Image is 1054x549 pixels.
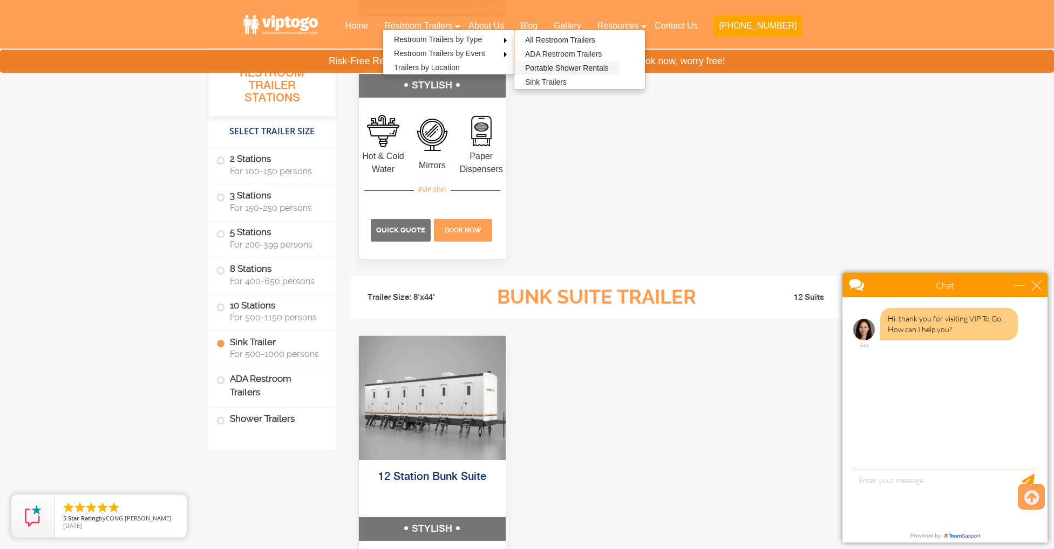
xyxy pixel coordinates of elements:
[359,74,506,98] h5: STYLISH
[371,225,432,234] a: Quick Quote
[62,501,75,514] li: 
[107,501,120,514] li: 
[230,276,323,286] span: For 400-650 persons
[514,47,613,61] a: ADA Restroom Trailers
[512,14,546,38] a: Blog
[73,501,86,514] li: 
[416,119,448,151] img: an icon of mirror
[68,514,99,522] span: Star Rating
[460,14,512,38] a: About Us
[407,159,457,172] span: Mirrors
[230,239,323,250] span: For 200-399 persons
[359,336,506,460] img: Restroom Trailer
[63,515,178,523] span: by
[230,349,323,359] span: For 500-1000 persons
[514,61,620,75] a: Portable Shower Rentals
[230,166,323,176] span: For 100-150 persons
[836,266,1054,549] iframe: Live Chat Box
[22,505,44,527] img: Review Rating
[713,15,802,37] button: [PHONE_NUMBER]
[457,150,506,176] span: Paper Dispensers
[367,115,399,147] img: an icon of Sink
[445,227,481,234] span: Book Now
[216,408,328,431] label: Shower Trailers
[209,121,336,142] h4: Select Trailer Size
[216,221,328,255] label: 5 Stations
[383,46,496,60] a: Restroom Trailers by Event
[359,517,506,541] h5: STYLISH
[96,501,109,514] li: 
[106,514,172,522] span: CONG [PERSON_NAME]
[63,521,82,530] span: [DATE]
[209,51,336,116] h3: All Portable Restroom Trailer Stations
[216,331,328,364] label: Sink Trailer
[230,312,323,322] span: For 500-1150 persons
[705,14,810,43] a: [PHONE_NUMBER]
[465,115,498,147] img: an icon of mirror
[383,32,493,46] a: Restroom Trailers by Type
[546,14,589,38] a: Gallery
[514,75,577,89] a: Sink Trailers
[216,184,328,218] label: 3 Stations
[589,14,647,38] a: Resources
[514,33,606,47] a: All Restroom Trailers
[63,514,66,522] span: 5
[337,14,376,38] a: Home
[432,225,493,234] a: Book Now
[383,60,471,74] a: Trailers by Location
[378,471,486,483] a: 12 Station Bunk Suite
[414,183,451,197] div: #VIP SIN1
[85,501,98,514] li: 
[230,203,323,213] span: For 150-250 persons
[359,150,408,176] span: Hot & Cold Water
[376,226,425,234] span: Quick Quote
[478,287,715,308] h3: Bunk Suite Trailer
[647,14,705,38] a: Contact Us
[216,148,328,181] label: 2 Stations
[216,294,328,328] label: 10 Stations
[376,14,460,38] a: Restroom Trailers
[715,291,836,304] li: 12 Suits
[216,258,328,291] label: 8 Stations
[358,282,479,314] li: Trailer Size: 8'x44'
[216,367,328,404] label: ADA Restroom Trailers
